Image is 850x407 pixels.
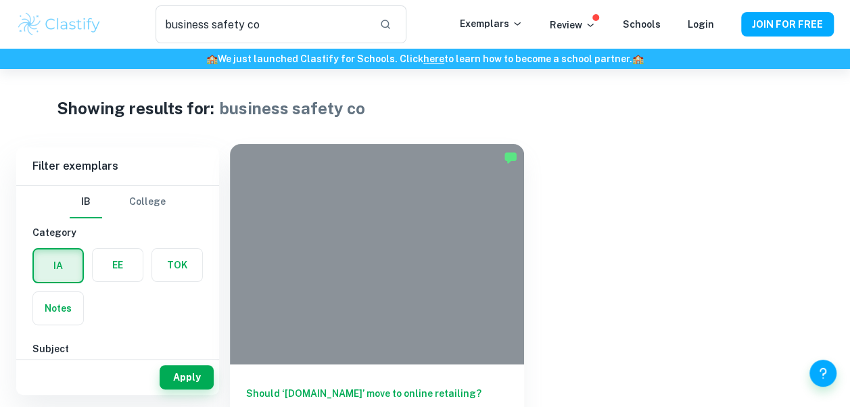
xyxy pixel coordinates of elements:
[623,19,661,30] a: Schools
[160,365,214,389] button: Apply
[741,12,834,37] button: JOIN FOR FREE
[219,96,364,120] h1: business safety co
[70,186,102,218] button: IB
[688,19,714,30] a: Login
[809,360,836,387] button: Help and Feedback
[550,18,596,32] p: Review
[423,53,444,64] a: here
[34,249,82,282] button: IA
[156,5,368,43] input: Search for any exemplars...
[16,147,219,185] h6: Filter exemplars
[33,292,83,325] button: Notes
[32,225,203,240] h6: Category
[16,11,102,38] img: Clastify logo
[460,16,523,31] p: Exemplars
[504,151,517,164] img: Marked
[206,53,218,64] span: 🏫
[32,341,203,356] h6: Subject
[57,96,214,120] h1: Showing results for:
[632,53,644,64] span: 🏫
[3,51,847,66] h6: We just launched Clastify for Schools. Click to learn how to become a school partner.
[152,249,202,281] button: TOK
[70,186,166,218] div: Filter type choice
[93,249,143,281] button: EE
[129,186,166,218] button: College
